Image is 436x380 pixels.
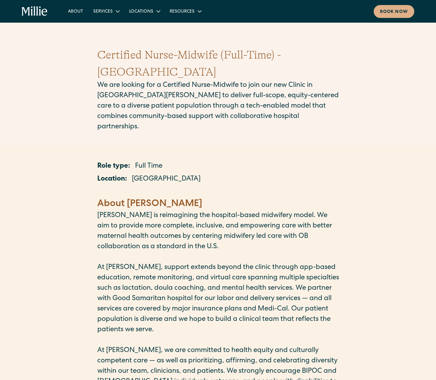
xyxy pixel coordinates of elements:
a: Book now [374,5,414,18]
div: Services [88,6,124,16]
p: [GEOGRAPHIC_DATA] [132,174,201,185]
div: Resources [165,6,206,16]
p: Full Time [135,161,162,172]
p: At [PERSON_NAME], support extends beyond the clinic through app-based education, remote monitorin... [97,263,339,335]
p: ‍ [97,187,339,198]
strong: About [PERSON_NAME] [97,199,202,209]
div: Resources [170,8,195,15]
h1: Certified Nurse-Midwife (Full-Time) - [GEOGRAPHIC_DATA] [97,47,339,81]
p: ‍ [97,252,339,263]
p: Role type: [97,161,130,172]
p: We are looking for a Certified Nurse-Midwife to join our new Clinic in [GEOGRAPHIC_DATA][PERSON_N... [97,81,339,132]
p: Location: [97,174,127,185]
a: home [22,6,48,16]
a: About [63,6,88,16]
p: ‍ [97,335,339,346]
div: Locations [124,6,165,16]
div: Locations [129,8,153,15]
div: Book now [380,9,408,15]
div: Services [93,8,113,15]
p: [PERSON_NAME] is reimagining the hospital-based midwifery model. We aim to provide more complete,... [97,211,339,252]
